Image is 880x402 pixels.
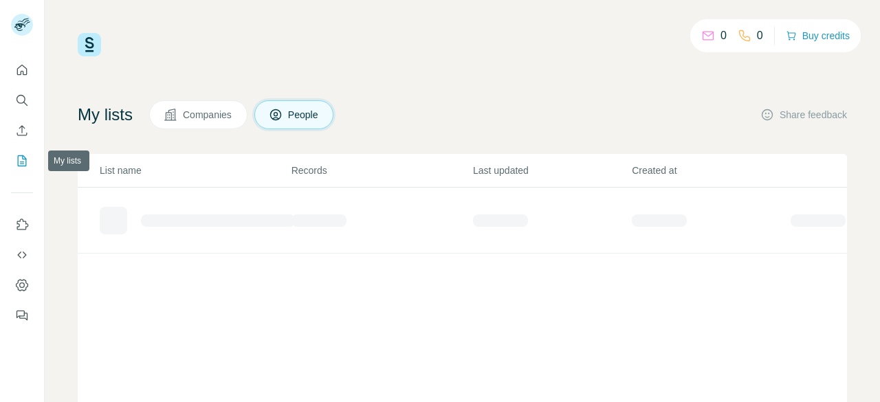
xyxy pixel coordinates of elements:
[11,148,33,173] button: My lists
[632,164,789,177] p: Created at
[786,26,850,45] button: Buy credits
[11,58,33,82] button: Quick start
[11,273,33,298] button: Dashboard
[757,27,763,44] p: 0
[760,108,847,122] button: Share feedback
[11,212,33,237] button: Use Surfe on LinkedIn
[473,164,630,177] p: Last updated
[288,108,320,122] span: People
[11,243,33,267] button: Use Surfe API
[11,88,33,113] button: Search
[78,33,101,56] img: Surfe Logo
[11,118,33,143] button: Enrich CSV
[291,164,472,177] p: Records
[78,104,133,126] h4: My lists
[100,164,290,177] p: List name
[11,303,33,328] button: Feedback
[183,108,233,122] span: Companies
[720,27,727,44] p: 0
